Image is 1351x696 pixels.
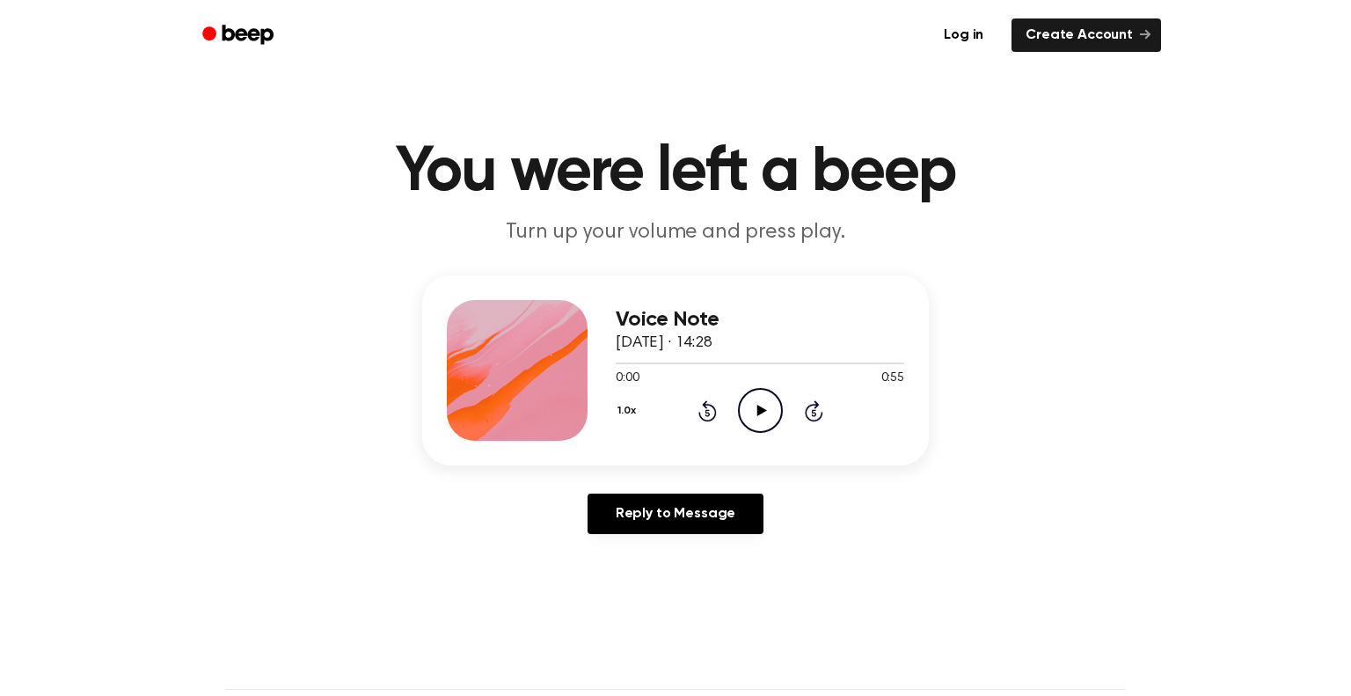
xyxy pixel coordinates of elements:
span: [DATE] · 14:28 [616,335,712,351]
h3: Voice Note [616,308,904,332]
h1: You were left a beep [225,141,1126,204]
span: 0:55 [881,370,904,388]
a: Log in [926,15,1001,55]
button: 1.0x [616,396,642,426]
a: Beep [190,18,289,53]
a: Reply to Message [588,494,763,534]
a: Create Account [1011,18,1161,52]
span: 0:00 [616,370,639,388]
p: Turn up your volume and press play. [338,218,1013,247]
